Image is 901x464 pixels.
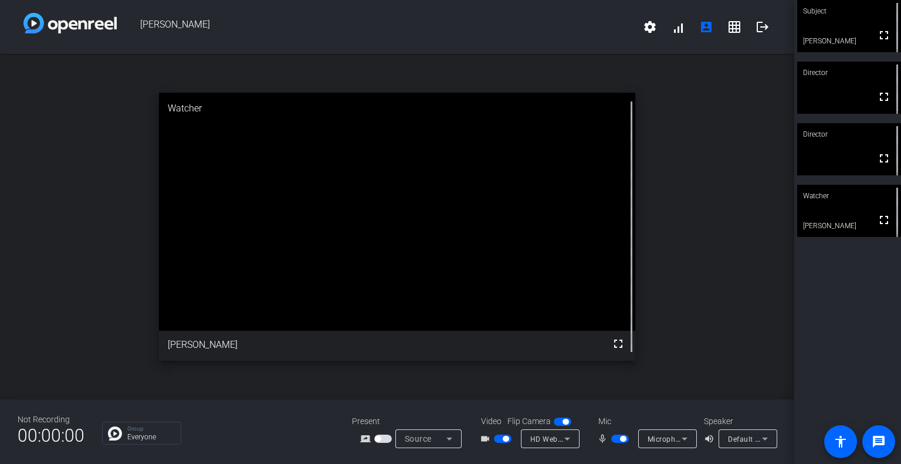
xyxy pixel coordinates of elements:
span: Default - Speakers ([PERSON_NAME]) (b58e:0005) [728,434,899,443]
p: Everyone [127,433,175,441]
div: Speaker [704,415,774,428]
span: Microphone (Yeti Nano) (b58e:0005) [648,434,773,443]
div: Watcher [159,93,635,124]
img: Chat Icon [108,426,122,441]
mat-icon: account_box [699,20,713,34]
mat-icon: message [872,435,886,449]
mat-icon: fullscreen [877,90,891,104]
mat-icon: fullscreen [611,337,625,351]
span: Flip Camera [507,415,551,428]
mat-icon: videocam_outline [480,432,494,446]
mat-icon: grid_on [727,20,741,34]
span: Source [405,434,432,443]
mat-icon: fullscreen [877,28,891,42]
p: Group [127,426,175,432]
span: HD Web Camera (05a3:9331) [530,434,632,443]
mat-icon: accessibility [834,435,848,449]
span: [PERSON_NAME] [117,13,636,41]
img: white-gradient.svg [23,13,117,33]
span: 00:00:00 [18,421,84,450]
mat-icon: screen_share_outline [360,432,374,446]
div: Present [352,415,469,428]
mat-icon: fullscreen [877,151,891,165]
div: Mic [587,415,704,428]
mat-icon: fullscreen [877,213,891,227]
div: Director [797,123,901,145]
div: Director [797,62,901,84]
mat-icon: volume_up [704,432,718,446]
mat-icon: mic_none [597,432,611,446]
button: signal_cellular_alt [664,13,692,41]
mat-icon: settings [643,20,657,34]
div: Watcher [797,185,901,207]
mat-icon: logout [756,20,770,34]
div: Not Recording [18,414,84,426]
span: Video [481,415,502,428]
